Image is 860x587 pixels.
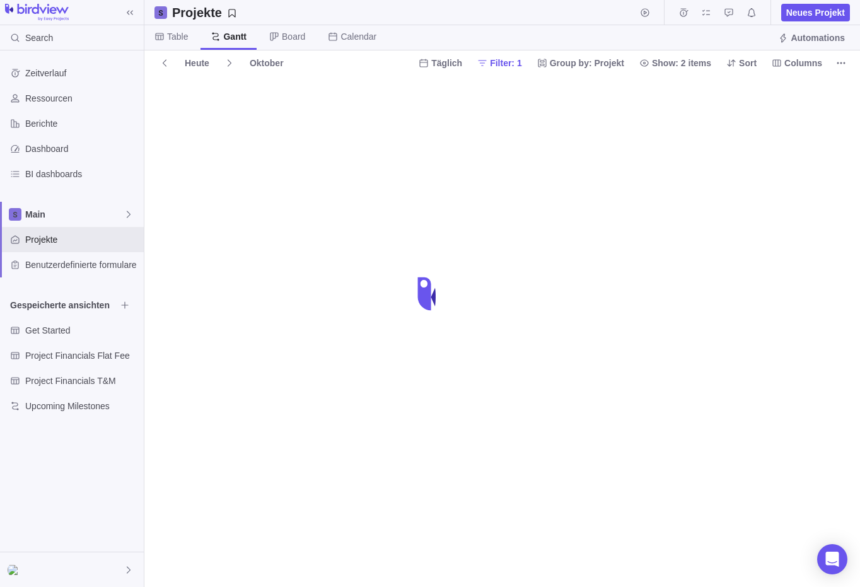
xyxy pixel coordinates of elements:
span: Projekte [25,233,139,246]
span: Project Financials T&M [25,375,139,387]
span: Zeitverlauf [25,67,139,79]
span: Columns [767,54,827,72]
span: Neues Projekt [781,4,850,21]
span: Berichte [25,117,139,130]
span: Täglich [431,57,462,69]
span: Zeitprotokolle [675,4,692,21]
img: logo [5,4,69,21]
span: Sort [739,57,757,69]
span: Project Financials Flat Fee [25,349,139,362]
div: Lukas Kramer [8,562,23,578]
a: Zeitprotokolle [675,9,692,20]
span: Genehmigungsanfragen [720,4,738,21]
a: Meine aufgaben [697,9,715,20]
a: Genehmigungsanfragen [720,9,738,20]
span: Calendar [340,30,376,43]
a: Notifications [743,9,760,20]
span: BI dashboards [25,168,139,180]
span: Automations [773,29,850,47]
span: Group by: Projekt [550,57,624,69]
span: Search [25,32,53,44]
span: Täglich [414,54,467,72]
span: Heute [180,54,214,72]
span: Board [282,30,305,43]
img: Show [8,565,23,575]
span: Upcoming Milestones [25,400,139,412]
span: Show: 2 items [652,57,711,69]
span: Main [25,208,124,221]
span: Sort [721,54,762,72]
span: Gespeicherte ansichten [10,299,116,311]
span: Start timer [636,4,654,21]
h2: Projekte [172,4,222,21]
span: Ressourcen [25,92,139,105]
span: Aktuelles Layout und Filter als Anzeige speichern [167,4,242,21]
span: Filter: 1 [490,57,522,69]
div: loading [405,269,455,319]
span: Weitere Aktionen [832,54,850,72]
span: Dashboard [25,142,139,155]
span: Notifications [743,4,760,21]
span: Neues Projekt [786,6,845,19]
span: Group by: Projekt [532,54,629,72]
span: Automations [791,32,845,44]
span: Show: 2 items [634,54,716,72]
span: Gantt [223,30,247,43]
div: Open Intercom Messenger [817,544,847,574]
span: Benutzerdefinierte formulare [25,259,139,271]
span: Filter: 1 [472,54,527,72]
span: Table [167,30,188,43]
span: Meine aufgaben [697,4,715,21]
span: Get Started [25,324,139,337]
span: Heute [185,57,209,69]
span: Columns [784,57,822,69]
span: Browse views [116,296,134,314]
